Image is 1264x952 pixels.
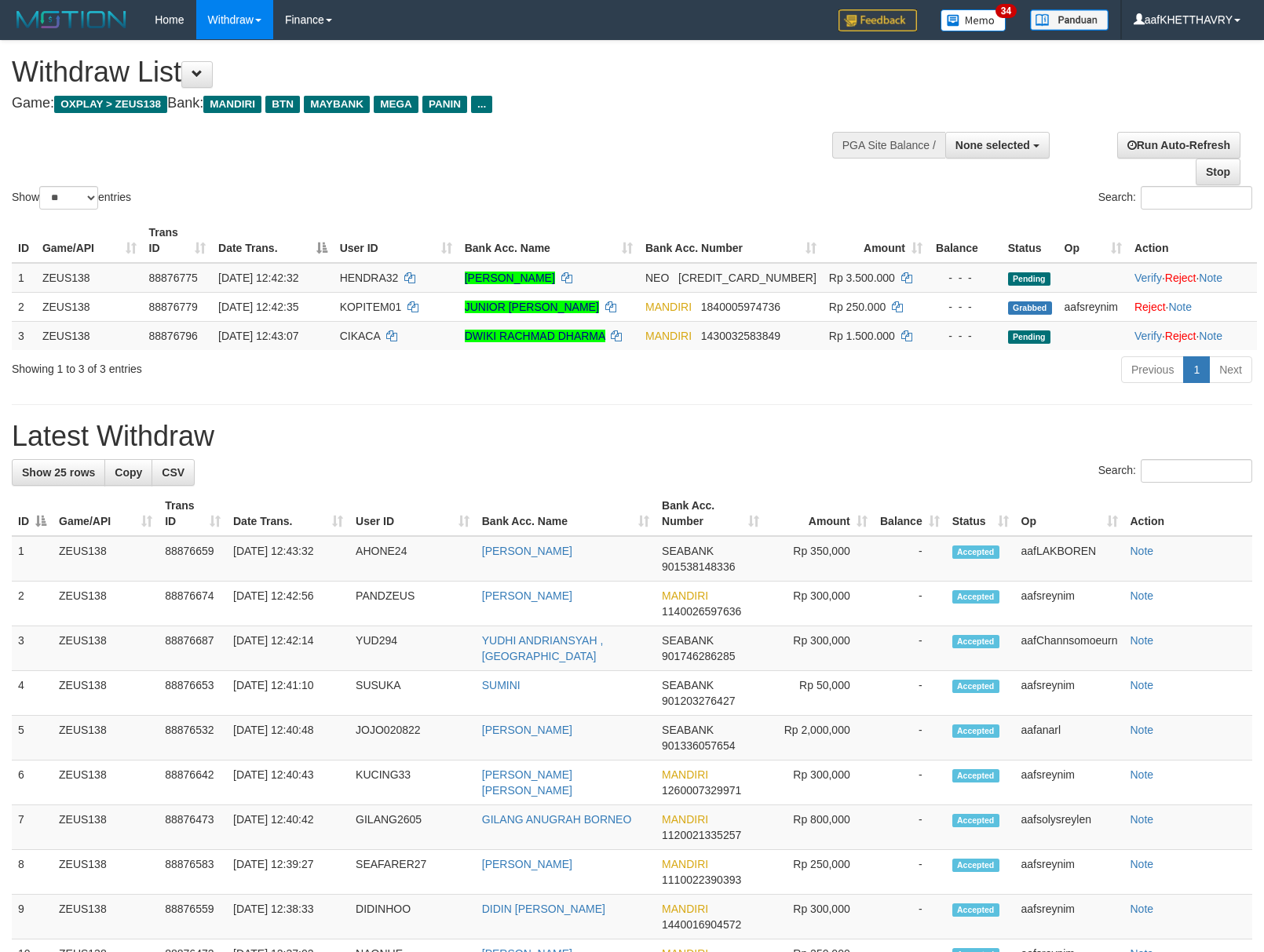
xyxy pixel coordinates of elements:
span: MANDIRI [662,813,708,826]
a: Note [1199,272,1222,284]
a: [PERSON_NAME] [482,724,572,736]
td: aafsreynim [1058,292,1128,321]
span: CSV [162,466,184,479]
span: Copy 1440016904572 to clipboard [662,918,741,931]
div: - - - [935,270,995,286]
td: 88876687 [159,626,227,671]
td: KUCING33 [349,761,476,805]
span: [DATE] 12:43:07 [218,330,298,342]
td: ZEUS138 [53,895,159,939]
span: Accepted [952,545,999,559]
td: ZEUS138 [53,582,159,626]
span: Copy 901336057654 to clipboard [662,739,735,752]
a: [PERSON_NAME] [PERSON_NAME] [482,768,572,797]
td: 88876559 [159,895,227,939]
a: Note [1131,545,1154,557]
img: panduan.png [1030,9,1109,31]
input: Search: [1141,186,1252,210]
a: GILANG ANUGRAH BORNEO [482,813,632,826]
th: Amount: activate to sort column ascending [823,218,929,263]
td: YUD294 [349,626,476,671]
td: 88876583 [159,850,227,895]
td: Rp 800,000 [765,805,873,850]
a: Note [1131,724,1154,736]
input: Search: [1141,459,1252,483]
span: Rp 250.000 [829,301,886,313]
td: GILANG2605 [349,805,476,850]
td: 9 [12,895,53,939]
td: Rp 300,000 [765,626,873,671]
span: BTN [265,96,300,113]
th: Bank Acc. Name: activate to sort column ascending [458,218,639,263]
label: Show entries [12,186,131,210]
td: [DATE] 12:42:56 [227,582,349,626]
td: DIDINHOO [349,895,476,939]
a: Stop [1196,159,1240,185]
td: - [874,671,946,716]
td: [DATE] 12:40:42 [227,805,349,850]
td: aafsolysreylen [1015,805,1124,850]
span: MEGA [374,96,418,113]
span: None selected [955,139,1030,151]
td: aafanarl [1015,716,1124,761]
a: Show 25 rows [12,459,105,486]
a: Note [1168,301,1192,313]
a: Note [1131,768,1154,781]
td: [DATE] 12:43:32 [227,536,349,582]
span: MANDIRI [645,301,692,313]
td: [DATE] 12:39:27 [227,850,349,895]
span: KOPITEM01 [340,301,402,313]
a: Note [1131,903,1154,915]
a: Note [1131,589,1154,602]
a: [PERSON_NAME] [465,272,555,284]
td: - [874,761,946,805]
td: 8 [12,850,53,895]
td: SEAFARER27 [349,850,476,895]
th: Amount: activate to sort column ascending [765,491,873,536]
span: SEABANK [662,679,714,691]
span: Pending [1008,330,1050,344]
td: 6 [12,761,53,805]
span: MANDIRI [662,858,708,870]
th: Op: activate to sort column ascending [1015,491,1124,536]
span: 88876779 [149,301,198,313]
span: Grabbed [1008,301,1052,315]
th: User ID: activate to sort column ascending [334,218,458,263]
select: Showentries [39,186,98,210]
td: 88876659 [159,536,227,582]
td: ZEUS138 [53,536,159,582]
span: SEABANK [662,724,714,736]
td: aafsreynim [1015,850,1124,895]
th: Action [1124,491,1253,536]
td: [DATE] 12:41:10 [227,671,349,716]
span: Accepted [952,769,999,782]
th: Status: activate to sort column ascending [946,491,1015,536]
td: aafsreynim [1015,671,1124,716]
a: DWIKI RACHMAD DHARMA [465,330,605,342]
td: AHONE24 [349,536,476,582]
td: Rp 2,000,000 [765,716,873,761]
a: Note [1131,858,1154,870]
span: Copy 5859457105823572 to clipboard [678,272,816,284]
td: 5 [12,716,53,761]
a: Reject [1165,272,1196,284]
td: JOJO020822 [349,716,476,761]
span: Rp 1.500.000 [829,330,895,342]
span: SEABANK [662,634,714,647]
label: Search: [1098,186,1252,210]
div: - - - [935,328,995,344]
td: aafsreynim [1015,761,1124,805]
td: 88876473 [159,805,227,850]
span: MAYBANK [304,96,370,113]
span: 34 [995,4,1017,18]
td: ZEUS138 [53,805,159,850]
span: SEABANK [662,545,714,557]
a: Reject [1134,301,1166,313]
span: Accepted [952,859,999,872]
span: Copy 901203276427 to clipboard [662,695,735,707]
a: SUMINI [482,679,521,691]
th: ID: activate to sort column descending [12,491,53,536]
a: [PERSON_NAME] [482,589,572,602]
td: · [1128,292,1257,321]
td: 88876674 [159,582,227,626]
